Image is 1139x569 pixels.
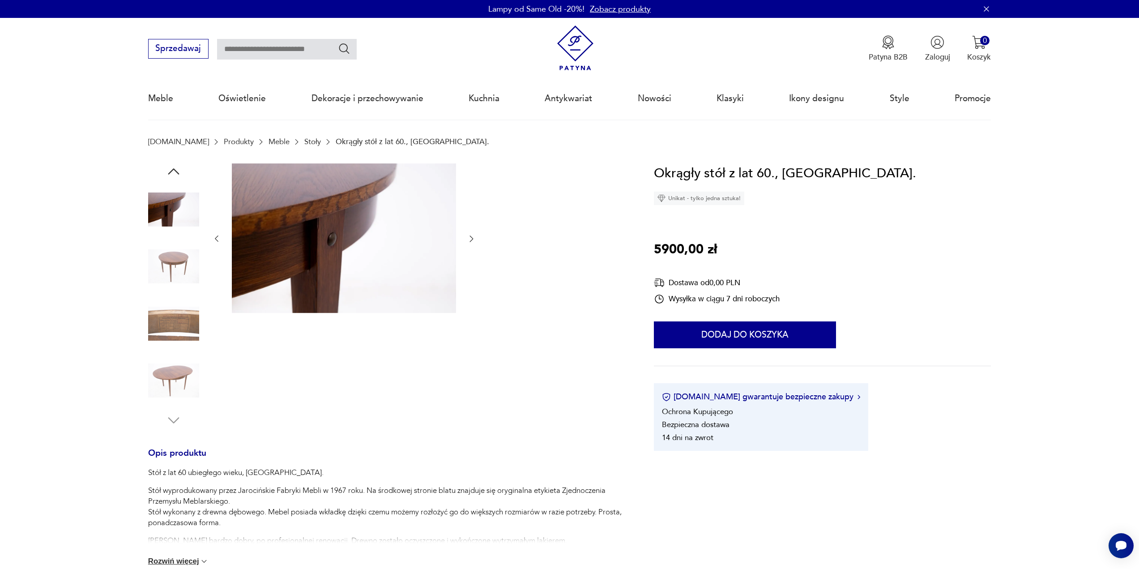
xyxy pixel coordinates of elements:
p: Stół z lat 60 ubiegłego wieku, [GEOGRAPHIC_DATA]. [148,467,628,478]
img: Ikona strzałki w prawo [857,395,860,399]
button: Zaloguj [925,35,950,62]
p: Okrągły stół z lat 60., [GEOGRAPHIC_DATA]. [336,137,489,146]
a: Meble [269,137,290,146]
iframe: Smartsupp widget button [1109,533,1134,558]
img: Ikona koszyka [972,35,986,49]
a: Stoły [304,137,321,146]
div: 0 [980,36,990,45]
img: Patyna - sklep z meblami i dekoracjami vintage [553,26,598,71]
img: Ikona diamentu [657,194,665,202]
button: Szukaj [338,42,351,55]
button: Dodaj do koszyka [654,321,836,348]
li: Bezpieczna dostawa [662,419,729,430]
p: Stół wyprodukowany przez Jarocińskie Fabryki Mebli w 1967 roku. Na środkowej stronie blatu znajdu... [148,485,628,528]
div: Unikat - tylko jedna sztuka! [654,192,744,205]
img: Ikona certyfikatu [662,393,671,402]
a: [DOMAIN_NAME] [148,137,209,146]
button: 0Koszyk [967,35,991,62]
li: Ochrona Kupującego [662,406,733,417]
p: [PERSON_NAME] bardzo dobry, po profesjonalnej renowacji. Drewno zostało oczyszczone i wykończone ... [148,535,628,546]
img: Zdjęcie produktu Okrągły stół z lat 60., Polska. [148,241,199,292]
img: Zdjęcie produktu Okrągły stół z lat 60., Polska. [148,355,199,406]
a: Meble [148,78,173,119]
a: Nowości [638,78,671,119]
img: Zdjęcie produktu Okrągły stół z lat 60., Polska. [232,163,456,313]
a: Klasyki [717,78,744,119]
button: Sprzedawaj [148,39,209,59]
button: Patyna B2B [869,35,908,62]
a: Zobacz produkty [590,4,651,15]
img: Ikonka użytkownika [930,35,944,49]
p: Patyna B2B [869,52,908,62]
div: Wysyłka w ciągu 7 dni roboczych [654,294,780,304]
h3: Opis produktu [148,450,628,468]
img: Zdjęcie produktu Okrągły stół z lat 60., Polska. [148,298,199,349]
p: Zaloguj [925,52,950,62]
a: Promocje [955,78,991,119]
a: Ikony designu [789,78,844,119]
p: 5900,00 zł [654,240,717,260]
a: Dekoracje i przechowywanie [311,78,423,119]
img: Zdjęcie produktu Okrągły stół z lat 60., Polska. [148,184,199,235]
img: Ikona medalu [881,35,895,49]
h1: Okrągły stół z lat 60., [GEOGRAPHIC_DATA]. [654,163,916,184]
a: Antykwariat [545,78,592,119]
button: [DOMAIN_NAME] gwarantuje bezpieczne zakupy [662,391,860,402]
a: Ikona medaluPatyna B2B [869,35,908,62]
button: Rozwiń więcej [148,557,209,566]
a: Produkty [224,137,254,146]
a: Style [890,78,909,119]
a: Sprzedawaj [148,46,209,53]
a: Kuchnia [469,78,499,119]
div: Dostawa od 0,00 PLN [654,277,780,288]
img: Ikona dostawy [654,277,665,288]
a: Oświetlenie [218,78,266,119]
p: Lampy od Same Old -20%! [488,4,584,15]
p: Koszyk [967,52,991,62]
li: 14 dni na zwrot [662,432,713,443]
img: chevron down [200,557,209,566]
